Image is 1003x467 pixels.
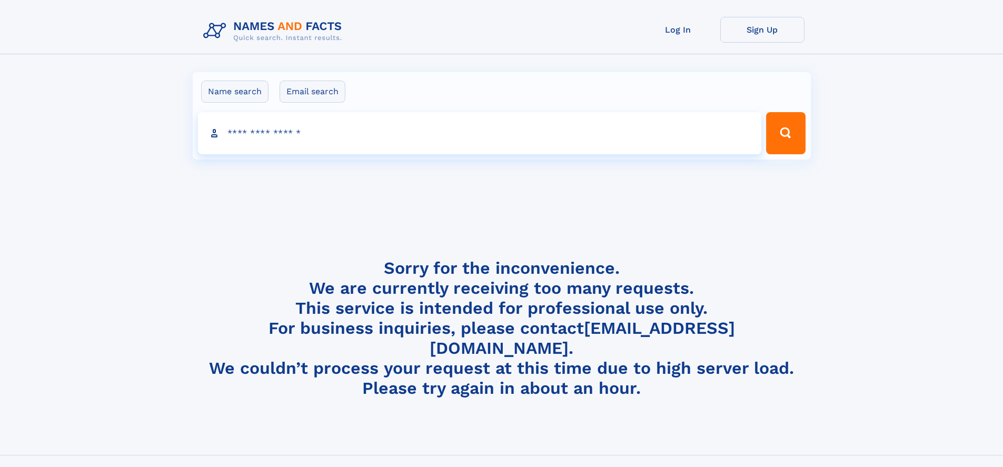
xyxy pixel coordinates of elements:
[198,112,762,154] input: search input
[199,258,805,399] h4: Sorry for the inconvenience. We are currently receiving too many requests. This service is intend...
[280,81,345,103] label: Email search
[201,81,269,103] label: Name search
[766,112,805,154] button: Search Button
[199,17,351,45] img: Logo Names and Facts
[430,318,735,358] a: [EMAIL_ADDRESS][DOMAIN_NAME]
[636,17,720,43] a: Log In
[720,17,805,43] a: Sign Up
